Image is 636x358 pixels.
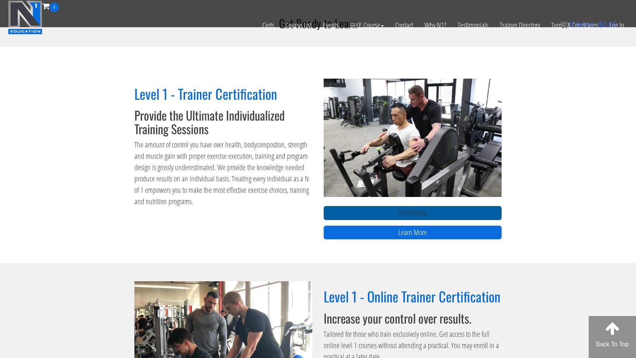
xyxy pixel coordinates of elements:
a: Learn More [324,226,502,240]
a: Trainer Directory [494,12,546,39]
img: n1-education [8,0,42,34]
a: Course List [280,12,317,39]
span: 0 [569,20,574,29]
span: $ [598,20,602,29]
a: 0 items: $0.00 [560,20,617,29]
a: Certs [257,12,280,39]
a: 0 [42,1,59,11]
a: Testimonials [452,12,494,39]
h2: Level 1 - Online Trainer Certification [324,289,502,304]
span: items: [576,20,596,29]
p: Back To Top [589,340,636,349]
a: Events [317,12,344,39]
a: FREE Course [344,12,390,39]
h3: Increase your control over results. [324,312,502,325]
span: 0 [50,3,59,12]
bdi: 0.00 [598,20,617,29]
a: Terms & Conditions [546,12,604,39]
h2: Level 1 - Trainer Certification [134,86,312,101]
a: Log In [604,12,630,39]
img: n1-trainer [324,79,502,197]
a: Enroll Now [324,206,502,220]
a: Why N1? [419,12,452,39]
img: icon11.png [560,21,567,28]
p: The amount of control you have over health, bodycompostion, strength and muscle gain with proper ... [134,139,312,207]
h3: Provide the Ultimate Individualized Training Sessions [134,108,312,135]
a: Contact [390,12,419,39]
